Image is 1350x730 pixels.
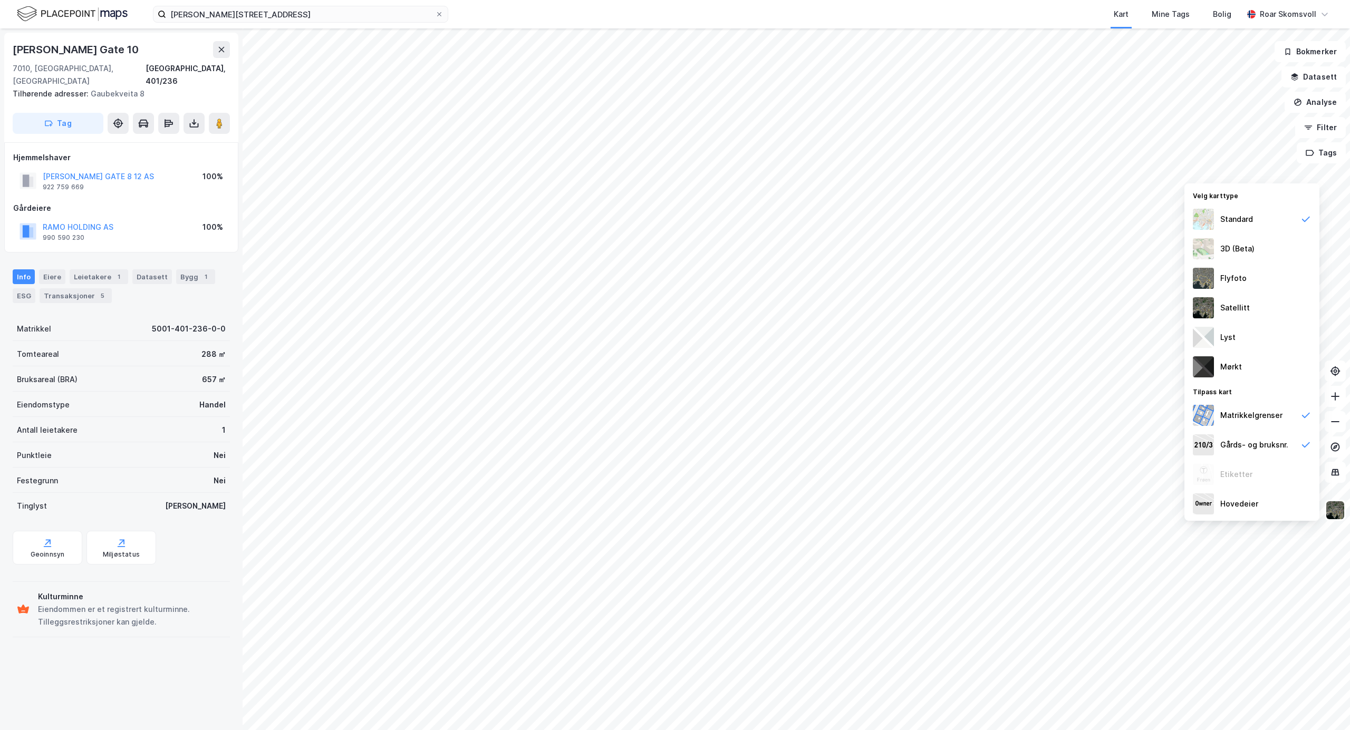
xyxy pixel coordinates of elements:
[17,449,52,462] div: Punktleie
[1213,8,1231,21] div: Bolig
[1193,464,1214,485] img: Z
[1275,41,1346,62] button: Bokmerker
[200,271,211,282] div: 1
[202,170,223,183] div: 100%
[1220,409,1282,422] div: Matrikkelgrenser
[1325,500,1345,520] img: 9k=
[1220,468,1252,481] div: Etiketter
[152,323,226,335] div: 5001-401-236-0-0
[31,550,65,559] div: Geoinnsyn
[17,373,78,386] div: Bruksareal (BRA)
[13,269,35,284] div: Info
[39,269,65,284] div: Eiere
[1193,493,1214,514] img: majorOwner.b5e170eddb5c04bfeeff.jpeg
[1260,8,1316,21] div: Roar Skomsvoll
[17,398,70,411] div: Eiendomstype
[146,62,230,87] div: [GEOGRAPHIC_DATA], 401/236
[1220,301,1250,314] div: Satellitt
[1285,92,1346,113] button: Analyse
[1220,361,1242,373] div: Mørkt
[113,271,124,282] div: 1
[70,269,128,284] div: Leietakere
[38,603,226,628] div: Eiendommen er et registrert kulturminne. Tilleggsrestriksjoner kan gjelde.
[1220,213,1253,226] div: Standard
[1193,209,1214,230] img: Z
[1297,142,1346,163] button: Tags
[13,89,91,98] span: Tilhørende adresser:
[202,373,226,386] div: 657 ㎡
[1152,8,1190,21] div: Mine Tags
[214,474,226,487] div: Nei
[38,590,226,603] div: Kulturminne
[40,288,112,303] div: Transaksjoner
[202,221,223,233] div: 100%
[1184,382,1319,401] div: Tilpass kart
[97,290,108,301] div: 5
[176,269,215,284] div: Bygg
[165,500,226,512] div: [PERSON_NAME]
[1114,8,1129,21] div: Kart
[1184,186,1319,205] div: Velg karttype
[17,5,128,23] img: logo.f888ab2527a4732fd821a326f86c7f29.svg
[214,449,226,462] div: Nei
[17,424,78,436] div: Antall leietakere
[166,6,435,22] input: Søk på adresse, matrikkel, gårdeiere, leietakere eller personer
[1193,297,1214,318] img: 9k=
[43,233,84,242] div: 990 590 230
[1193,327,1214,348] img: luj3wr1y2y3+OchiMxRmMxRlscgabnMEmZ7DJGWxyBpucwSZnsMkZbHIGm5zBJmewyRlscgabnMEmZ7DJGWxyBpucwSZnsMkZ...
[1220,331,1236,344] div: Lyst
[1193,405,1214,426] img: cadastreBorders.cfe08de4b5ddd52a10de.jpeg
[17,500,47,512] div: Tinglyst
[1295,117,1346,138] button: Filter
[1220,439,1288,451] div: Gårds- og bruksnr.
[43,183,84,191] div: 922 759 669
[199,398,226,411] div: Handel
[13,202,229,215] div: Gårdeiere
[132,269,172,284] div: Datasett
[13,62,146,87] div: 7010, [GEOGRAPHIC_DATA], [GEOGRAPHIC_DATA]
[13,151,229,164] div: Hjemmelshaver
[13,288,35,303] div: ESG
[17,323,51,335] div: Matrikkel
[17,474,58,487] div: Festegrunn
[1220,242,1255,255] div: 3D (Beta)
[222,424,226,436] div: 1
[1297,679,1350,730] iframe: Chat Widget
[1193,238,1214,259] img: Z
[13,113,103,134] button: Tag
[1193,356,1214,377] img: nCdM7BzjoCAAAAAElFTkSuQmCC
[17,348,59,361] div: Tomteareal
[1193,434,1214,455] img: cadastreKeys.547ab17ec502f5a4ef2b.jpeg
[1193,268,1214,289] img: Z
[13,41,141,58] div: [PERSON_NAME] Gate 10
[1220,272,1247,285] div: Flyfoto
[1220,498,1258,510] div: Hovedeier
[103,550,140,559] div: Miljøstatus
[13,87,221,100] div: Gaubekveita 8
[201,348,226,361] div: 288 ㎡
[1281,66,1346,87] button: Datasett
